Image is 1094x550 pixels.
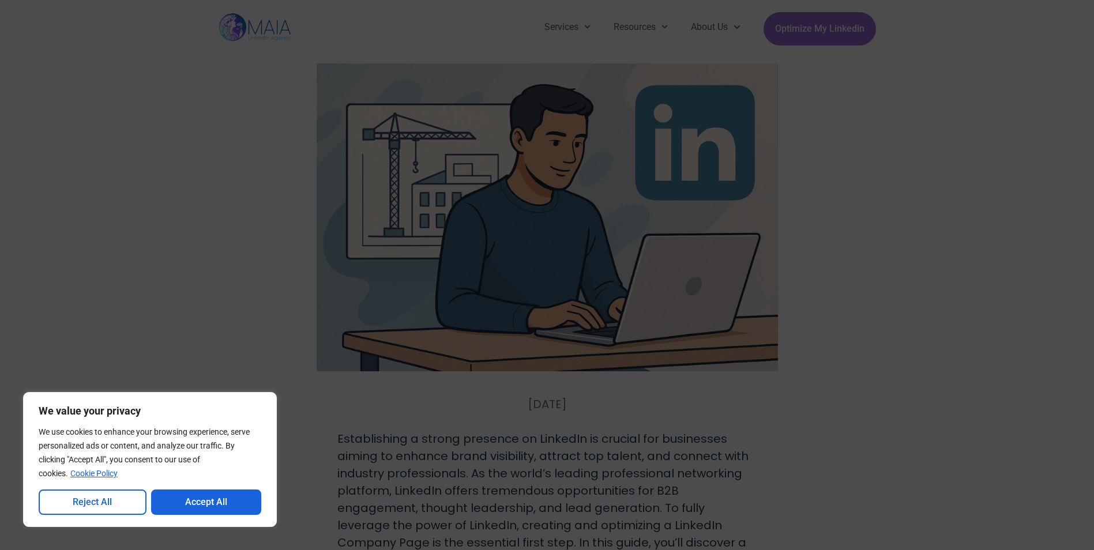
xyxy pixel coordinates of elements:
p: We value your privacy [39,404,261,418]
button: Reject All [39,489,146,515]
p: We use cookies to enhance your browsing experience, serve personalized ads or content, and analyz... [39,425,261,480]
button: Accept All [151,489,262,515]
a: Cookie Policy [70,468,118,479]
div: We value your privacy [23,392,277,527]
